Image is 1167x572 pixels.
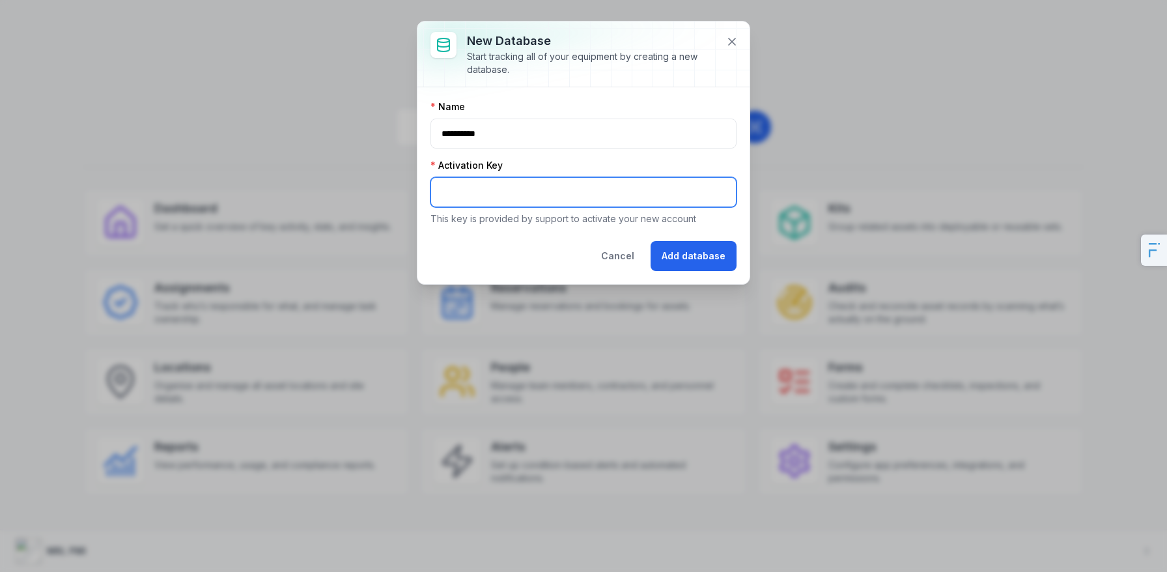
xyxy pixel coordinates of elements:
[430,212,737,225] p: This key is provided by support to activate your new account
[590,241,645,271] button: Cancel
[651,241,737,271] button: Add database
[430,159,503,172] label: Activation Key
[430,100,465,113] label: Name
[467,32,716,50] h3: New database
[467,50,716,76] div: Start tracking all of your equipment by creating a new database.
